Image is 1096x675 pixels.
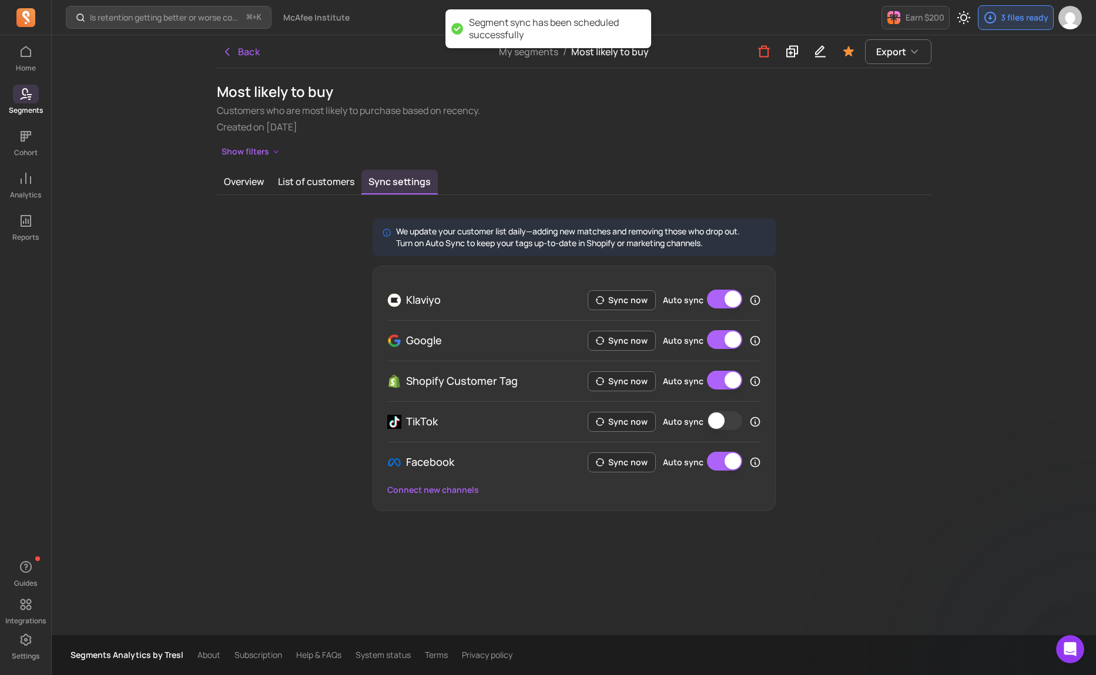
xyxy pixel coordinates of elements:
[5,616,46,626] p: Integrations
[882,6,950,29] button: Earn $200
[406,292,441,308] p: Klaviyo
[558,45,571,58] span: /
[217,82,931,101] h1: Most likely to buy
[571,45,649,58] span: Most likely to buy
[217,120,931,134] p: Created on [DATE]
[387,334,401,348] img: Google
[387,293,401,307] img: Klaviyo
[663,375,703,387] label: Auto sync
[16,63,36,73] p: Home
[90,12,242,23] p: Is retention getting better or worse compared to last year?
[1056,635,1084,663] iframe: Intercom live chat
[387,374,401,388] img: Shopify_Customer_Tag
[12,233,39,242] p: Reports
[361,170,438,194] button: Sync settings
[396,226,740,237] p: We update your customer list daily—adding new matches and removing those who drop out.
[234,649,282,661] a: Subscription
[14,148,38,157] p: Cohort
[406,454,454,470] p: Facebook
[217,170,271,193] button: Overview
[462,649,512,661] a: Privacy policy
[276,7,357,28] button: McAfee Institute
[14,579,37,588] p: Guides
[396,237,740,249] p: Turn on Auto Sync to keep your tags up-to-date in Shopify or marketing channels.
[296,649,341,661] a: Help & FAQs
[71,649,183,661] p: Segments Analytics by Tresl
[499,45,558,58] a: My segments
[217,40,265,63] button: Back
[876,45,906,59] span: Export
[663,294,703,306] label: Auto sync
[271,170,361,193] button: List of customers
[663,416,703,428] label: Auto sync
[406,414,438,429] p: TikTok
[257,13,262,22] kbd: K
[837,40,860,63] button: Toggle favorite
[9,106,43,115] p: Segments
[66,6,272,29] button: Is retention getting better or worse compared to last year?⌘+K
[387,415,401,429] img: TikTok
[283,12,350,23] span: McAfee Institute
[247,11,262,23] span: +
[13,555,39,590] button: Guides
[588,452,656,472] button: Sync now
[246,11,253,25] kbd: ⌘
[10,190,41,200] p: Analytics
[217,143,286,160] button: Show filters
[406,373,518,389] p: Shopify Customer Tag
[197,649,220,661] a: About
[1058,6,1082,29] img: avatar
[12,652,39,661] p: Settings
[387,484,479,496] button: Connect new channels
[588,412,656,432] button: Sync now
[865,39,931,64] button: Export
[356,649,411,661] a: System status
[469,16,639,41] div: Segment sync has been scheduled successfully
[663,335,703,347] label: Auto sync
[387,455,401,469] img: Facebook
[588,331,656,351] button: Sync now
[978,5,1054,30] button: 3 files ready
[663,456,703,468] label: Auto sync
[588,290,656,310] button: Sync now
[588,371,656,391] button: Sync now
[906,12,944,23] p: Earn $200
[952,6,976,29] button: Toggle dark mode
[1001,12,1048,23] p: 3 files ready
[217,103,931,117] p: Customers who are most likely to purchase based on recency.
[425,649,448,661] a: Terms
[406,333,442,348] p: Google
